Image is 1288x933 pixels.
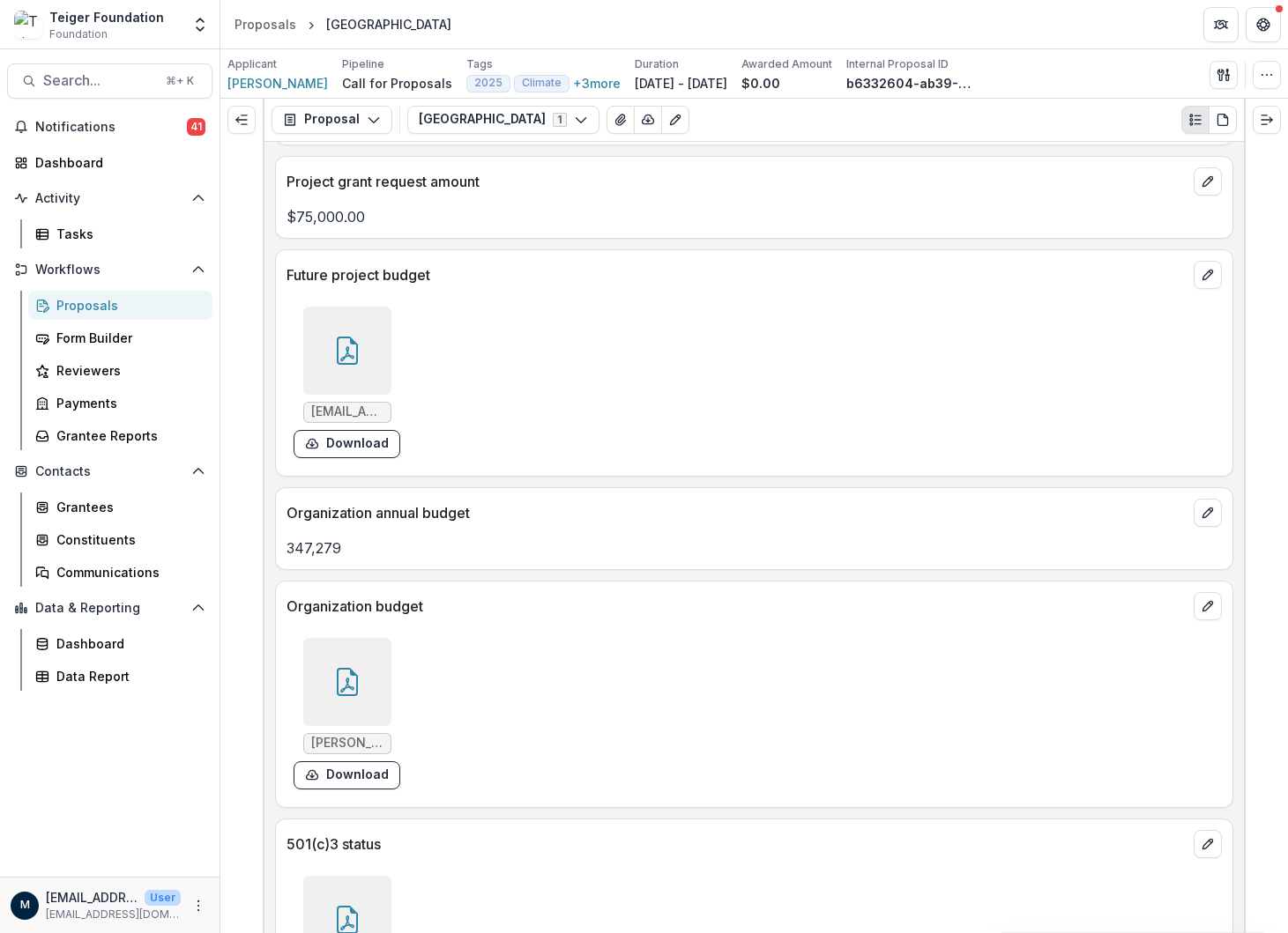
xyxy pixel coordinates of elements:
[741,56,832,72] p: Awarded Amount
[227,56,277,72] p: Applicant
[272,106,392,134] button: Proposal
[1253,106,1281,134] button: Expand right
[162,71,197,91] div: ⌘ + K
[287,264,1187,285] p: Future project budget
[49,8,164,26] div: Teiger Foundation
[56,667,198,685] div: Data Report
[287,502,1187,523] p: Organization annual budget
[287,171,1187,192] p: Project grant request amount
[1209,106,1237,134] button: PDF view
[661,106,689,134] button: Edit as form
[28,629,212,658] a: Dashboard
[35,263,184,278] span: Workflows
[35,601,184,616] span: Data & Reporting
[227,74,328,93] a: [PERSON_NAME]
[28,492,212,522] a: Grantees
[7,113,212,141] button: Notifications41
[56,563,198,581] div: Communications
[287,596,1187,617] p: Organization budget
[635,74,727,93] p: [DATE] - [DATE]
[28,558,212,587] a: Communications
[287,537,1222,559] p: 347,279
[1246,7,1281,42] button: Get Help
[474,77,503,89] span: 2025
[287,206,1222,227] p: $75,000.00
[14,11,42,39] img: Teiger Foundation
[46,907,181,922] p: [EMAIL_ADDRESS][DOMAIN_NAME]
[56,634,198,653] div: Dashboard
[28,525,212,554] a: Constituents
[1194,830,1222,858] button: edit
[35,464,184,479] span: Contacts
[56,361,198,380] div: Reviewers
[46,888,138,907] p: [EMAIL_ADDRESS][DOMAIN_NAME]
[1203,7,1239,42] button: Partners
[56,426,198,445] div: Grantee Reports
[1194,592,1222,620] button: edit
[466,56,493,72] p: Tags
[7,148,212,177] a: Dashboard
[43,72,155,89] span: Search...
[56,329,198,347] div: Form Builder
[35,120,187,135] span: Notifications
[28,323,212,352] a: Form Builder
[28,662,212,691] a: Data Report
[28,389,212,418] a: Payments
[188,7,212,42] button: Open entity switcher
[294,430,400,458] button: download-form-response
[20,900,30,911] div: mpeach@teigerfoundation.org
[227,11,303,37] a: Proposals
[326,15,451,33] div: [GEOGRAPHIC_DATA]
[635,56,679,72] p: Duration
[311,736,383,751] span: [PERSON_NAME] FY24 25 budgets, Teiger .pdf
[56,498,198,516] div: Grantees
[35,153,198,172] div: Dashboard
[227,11,458,37] nav: breadcrumb
[573,76,621,91] button: +3more
[846,74,979,93] p: b6332604-ab39-4588-bcd4-174382027319
[607,106,635,134] button: View Attached Files
[294,638,400,789] div: [PERSON_NAME] FY24 25 budgets, Teiger .pdfdownload-form-response
[28,291,212,320] a: Proposals
[1194,167,1222,196] button: edit
[522,77,562,89] span: Climate
[187,118,205,136] span: 41
[35,191,184,206] span: Activity
[287,833,1187,855] p: 501(c)3 status
[311,404,383,419] span: [EMAIL_ADDRESS][DOMAIN_NAME]_kwame-[PERSON_NAME]-move-on-up-project-budget-google-sheets.pdf
[7,255,212,284] button: Open Workflows
[407,106,599,134] button: [GEOGRAPHIC_DATA]1
[28,421,212,450] a: Grantee Reports
[28,219,212,248] a: Tasks
[56,530,198,549] div: Constituents
[7,594,212,622] button: Open Data & Reporting
[56,394,198,412] div: Payments
[188,895,209,916] button: More
[1194,499,1222,527] button: edit
[49,26,108,42] span: Foundation
[294,307,400,458] div: [EMAIL_ADDRESS][DOMAIN_NAME]_kwame-[PERSON_NAME]-move-on-up-project-budget-google-sheets.pdfdownl...
[1194,261,1222,289] button: edit
[846,56,949,72] p: Internal Proposal ID
[1181,106,1210,134] button: Plaintext view
[7,63,212,99] button: Search...
[56,225,198,243] div: Tasks
[28,356,212,385] a: Reviewers
[7,457,212,485] button: Open Contacts
[741,74,780,93] p: $0.00
[145,890,181,906] p: User
[56,296,198,315] div: Proposals
[342,74,452,93] p: Call for Proposals
[235,15,296,33] div: Proposals
[342,56,384,72] p: Pipeline
[227,106,256,134] button: Expand left
[7,184,212,212] button: Open Activity
[294,761,400,789] button: download-form-response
